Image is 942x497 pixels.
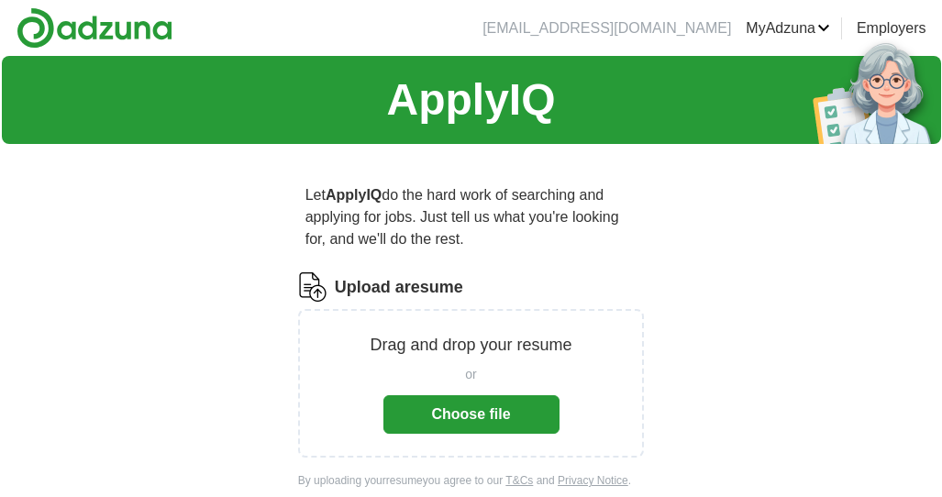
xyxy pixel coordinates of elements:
[298,472,645,489] div: By uploading your resume you agree to our and .
[326,187,382,203] strong: ApplyIQ
[298,272,327,302] img: CV Icon
[857,17,926,39] a: Employers
[558,474,628,487] a: Privacy Notice
[298,177,645,258] p: Let do the hard work of searching and applying for jobs. Just tell us what you're looking for, an...
[386,67,555,133] h1: ApplyIQ
[383,395,560,434] button: Choose file
[335,275,463,300] label: Upload a resume
[746,17,830,39] a: MyAdzuna
[482,17,731,39] li: [EMAIL_ADDRESS][DOMAIN_NAME]
[17,7,172,49] img: Adzuna logo
[465,365,476,384] span: or
[370,333,571,358] p: Drag and drop your resume
[505,474,533,487] a: T&Cs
